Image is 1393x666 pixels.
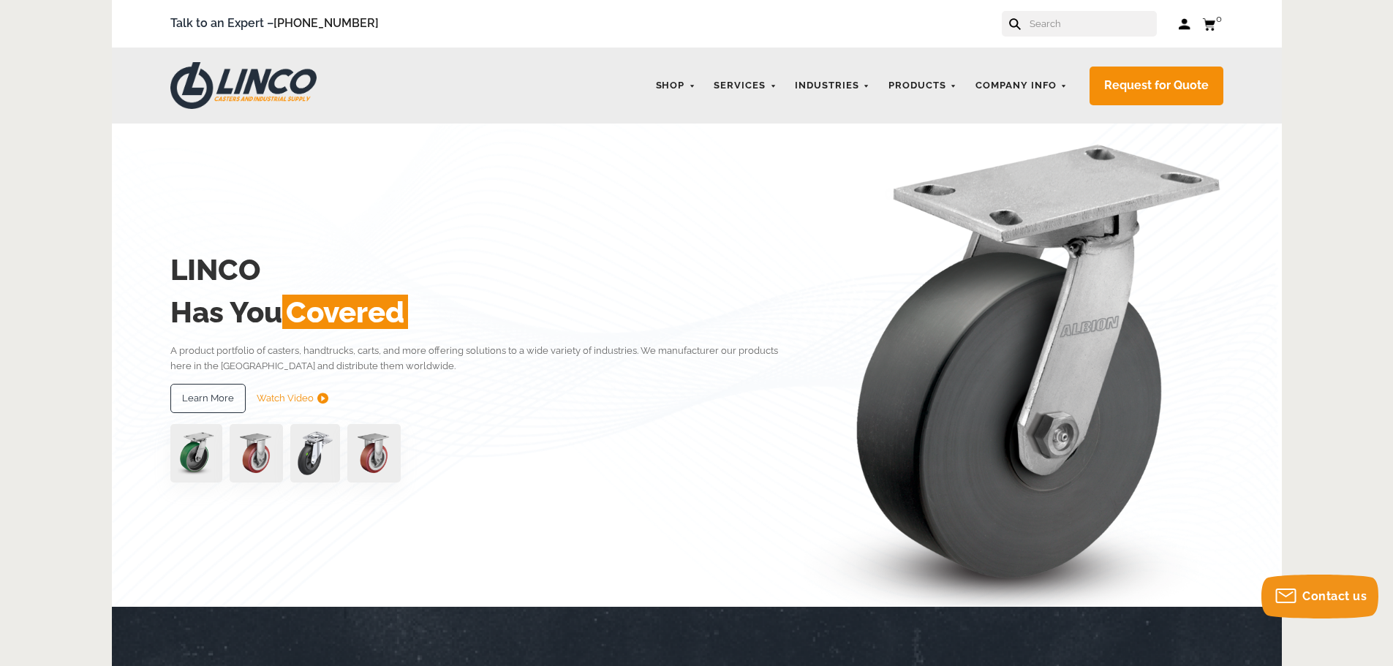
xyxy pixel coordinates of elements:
button: Contact us [1261,575,1378,618]
span: Covered [282,295,408,329]
a: Watch Video [257,384,328,413]
img: capture-59611-removebg-preview-1.png [347,424,401,483]
a: 0 [1202,15,1223,33]
span: Talk to an Expert – [170,14,379,34]
input: Search [1028,11,1157,37]
p: A product portfolio of casters, handtrucks, carts, and more offering solutions to a wide variety ... [170,343,800,374]
h2: LINCO [170,249,800,291]
a: Shop [649,72,703,100]
span: 0 [1216,13,1222,24]
a: Services [706,72,784,100]
a: Log in [1179,17,1191,31]
img: linco_caster [804,124,1223,607]
a: Products [881,72,964,100]
h2: Has You [170,291,800,333]
img: lvwpp200rst849959jpg-30522-removebg-preview-1.png [290,424,340,483]
a: Industries [788,72,877,100]
img: capture-59611-removebg-preview-1.png [230,424,283,483]
a: [PHONE_NUMBER] [273,16,379,30]
span: Contact us [1302,589,1367,603]
a: Learn More [170,384,246,413]
img: pn3orx8a-94725-1-1-.png [170,424,222,483]
img: LINCO CASTERS & INDUSTRIAL SUPPLY [170,62,317,109]
a: Request for Quote [1090,67,1223,105]
img: subtract.png [317,393,328,404]
a: Company Info [968,72,1075,100]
